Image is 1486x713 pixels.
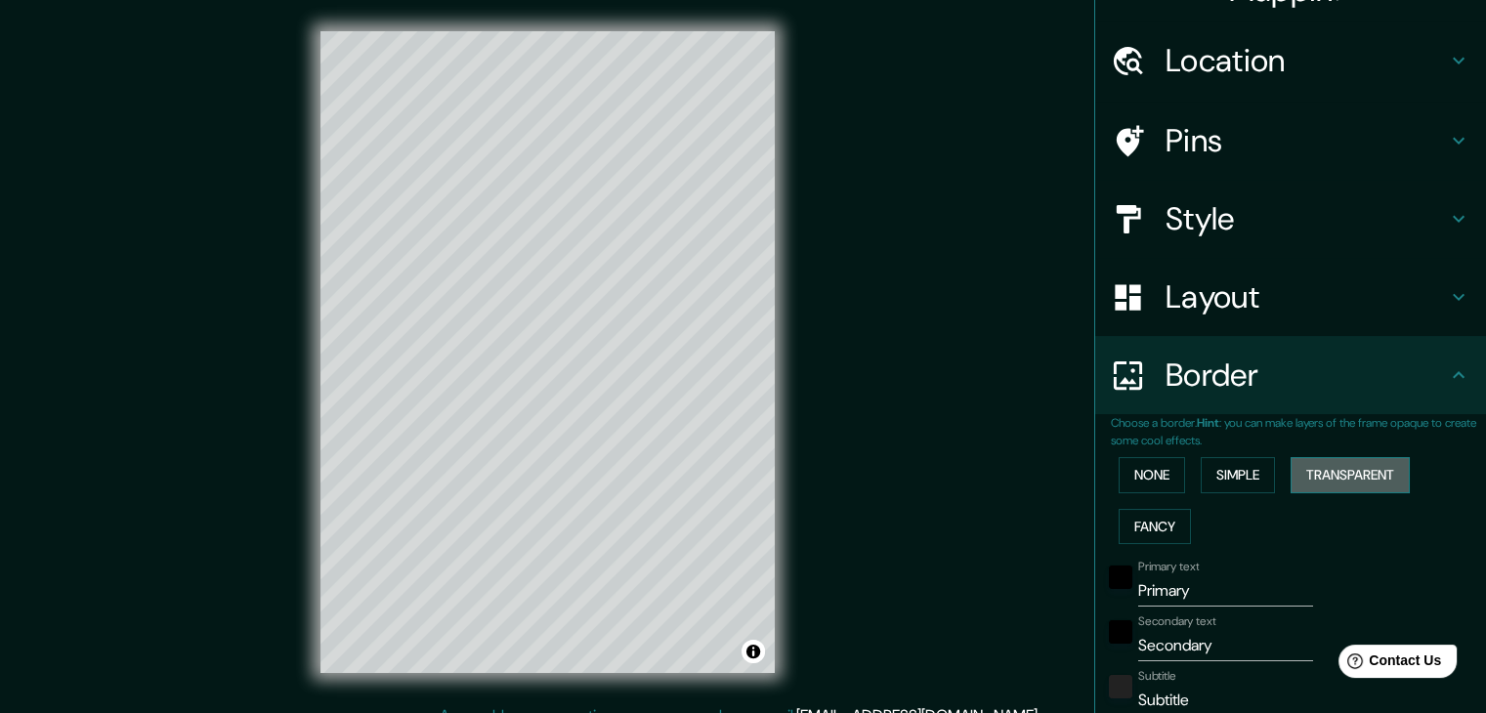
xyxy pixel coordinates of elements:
button: Toggle attribution [742,640,765,663]
p: Choose a border. : you can make layers of the frame opaque to create some cool effects. [1111,414,1486,449]
h4: Border [1166,356,1447,395]
div: Layout [1095,258,1486,336]
button: black [1109,566,1132,589]
button: Fancy [1119,509,1191,545]
button: None [1119,457,1185,493]
div: Location [1095,21,1486,100]
button: Transparent [1291,457,1410,493]
button: color-222222 [1109,675,1132,698]
label: Secondary text [1138,613,1216,630]
h4: Style [1166,199,1447,238]
label: Primary text [1138,559,1199,575]
button: black [1109,620,1132,644]
h4: Pins [1166,121,1447,160]
b: Hint [1197,415,1219,431]
iframe: Help widget launcher [1312,637,1465,692]
div: Border [1095,336,1486,414]
h4: Layout [1166,277,1447,316]
div: Style [1095,180,1486,258]
div: Pins [1095,102,1486,180]
label: Subtitle [1138,668,1176,685]
h4: Location [1166,41,1447,80]
button: Simple [1201,457,1275,493]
